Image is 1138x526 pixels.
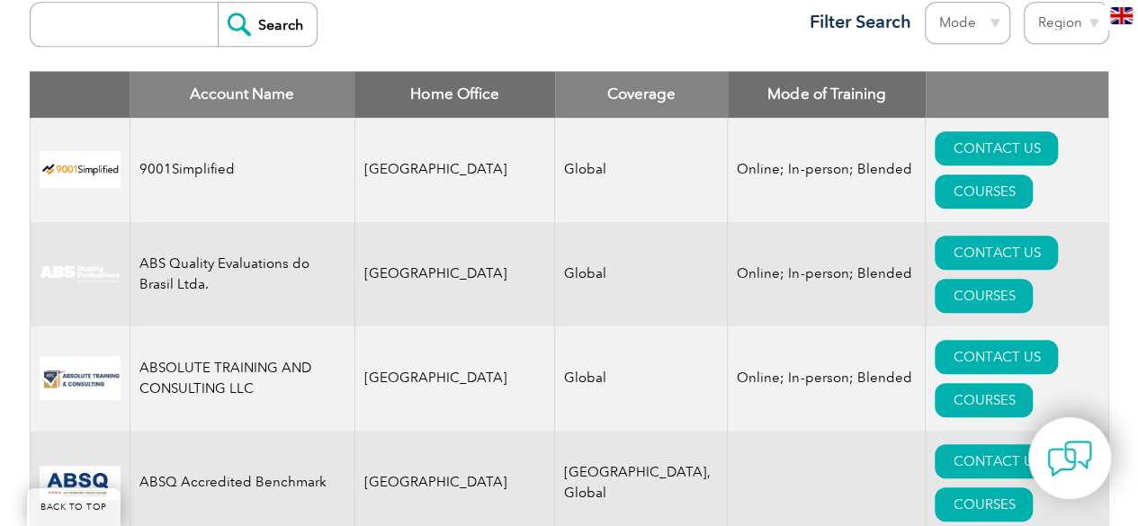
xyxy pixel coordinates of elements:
[1047,436,1092,481] img: contact-chat.png
[40,151,121,188] img: 37c9c059-616f-eb11-a812-002248153038-logo.png
[130,222,354,326] td: ABS Quality Evaluations do Brasil Ltda.
[130,71,354,118] th: Account Name: activate to sort column descending
[555,118,728,222] td: Global
[728,222,926,326] td: Online; In-person; Blended
[926,71,1108,118] th: : activate to sort column ascending
[555,71,728,118] th: Coverage: activate to sort column ascending
[555,222,728,326] td: Global
[935,174,1033,209] a: COURSES
[354,326,555,431] td: [GEOGRAPHIC_DATA]
[935,487,1033,522] a: COURSES
[354,71,555,118] th: Home Office: activate to sort column ascending
[935,131,1058,165] a: CONTACT US
[935,279,1033,313] a: COURSES
[1110,7,1133,24] img: en
[27,488,121,526] a: BACK TO TOP
[935,444,1058,478] a: CONTACT US
[935,340,1058,374] a: CONTACT US
[728,71,926,118] th: Mode of Training: activate to sort column ascending
[130,118,354,222] td: 9001Simplified
[935,383,1033,417] a: COURSES
[40,466,121,500] img: cc24547b-a6e0-e911-a812-000d3a795b83-logo.png
[728,326,926,431] td: Online; In-person; Blended
[555,326,728,431] td: Global
[935,236,1058,270] a: CONTACT US
[40,264,121,284] img: c92924ac-d9bc-ea11-a814-000d3a79823d-logo.jpg
[354,118,555,222] td: [GEOGRAPHIC_DATA]
[354,222,555,326] td: [GEOGRAPHIC_DATA]
[218,3,317,46] input: Search
[40,356,121,400] img: 16e092f6-eadd-ed11-a7c6-00224814fd52-logo.png
[728,118,926,222] td: Online; In-person; Blended
[799,11,911,33] h3: Filter Search
[130,326,354,431] td: ABSOLUTE TRAINING AND CONSULTING LLC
